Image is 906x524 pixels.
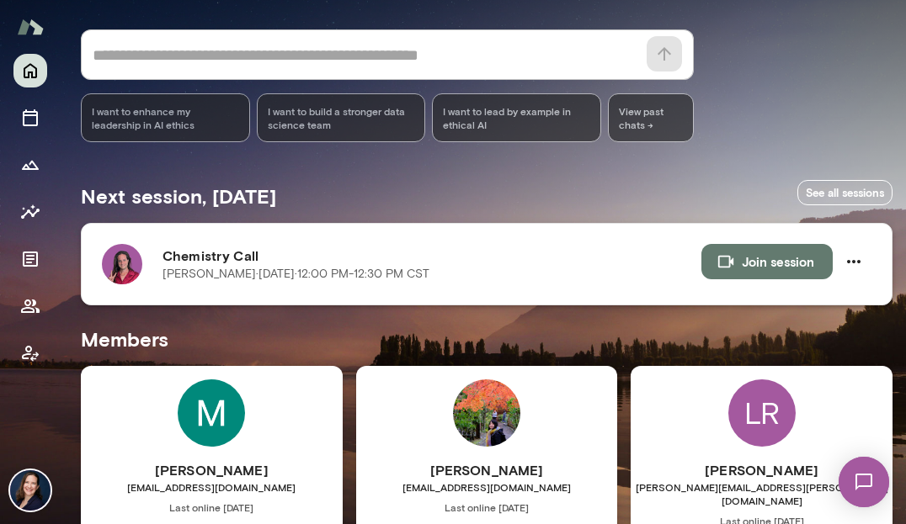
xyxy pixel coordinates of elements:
span: I want to build a stronger data science team [268,104,415,131]
div: I want to enhance my leadership in AI ethics [81,93,250,142]
h6: [PERSON_NAME] [631,460,893,480]
button: Sessions [13,101,47,135]
button: Insights [13,195,47,229]
span: [PERSON_NAME][EMAIL_ADDRESS][PERSON_NAME][DOMAIN_NAME] [631,480,893,507]
img: Maria Hatzioanidis [178,379,245,447]
h6: Chemistry Call [163,246,701,266]
span: [EMAIL_ADDRESS][DOMAIN_NAME] [356,480,618,494]
div: I want to build a stronger data science team [257,93,426,142]
img: Peishan Ouyang [453,379,520,447]
span: Last online [DATE] [81,500,343,514]
button: Client app [13,336,47,370]
span: I want to lead by example in ethical AI [443,104,590,131]
span: [EMAIL_ADDRESS][DOMAIN_NAME] [81,480,343,494]
span: I want to enhance my leadership in AI ethics [92,104,239,131]
button: Home [13,54,47,87]
a: See all sessions [797,180,893,206]
span: Last online [DATE] [356,500,618,514]
div: LR [728,379,796,447]
button: Join session [701,244,833,279]
img: Anna Bethke [10,470,51,511]
h6: [PERSON_NAME] [356,460,618,480]
button: Documents [13,242,47,276]
button: Growth Plan [13,148,47,182]
button: Members [13,289,47,323]
h5: Members [81,326,893,352]
h6: [PERSON_NAME] [81,460,343,480]
div: I want to lead by example in ethical AI [432,93,601,142]
span: View past chats -> [608,93,694,142]
p: [PERSON_NAME] · [DATE] · 12:00 PM-12:30 PM CST [163,266,429,283]
img: Mento [17,11,44,43]
h5: Next session, [DATE] [81,183,276,209]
